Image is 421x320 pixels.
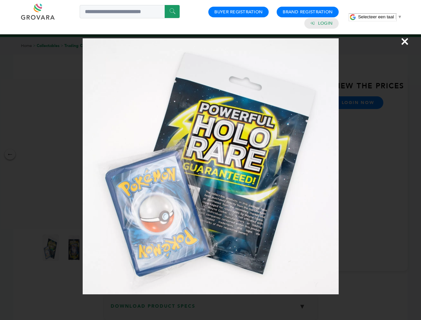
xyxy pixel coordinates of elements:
[283,9,333,15] a: Brand Registration
[83,38,339,294] img: Image Preview
[398,14,402,19] span: ▼
[214,9,263,15] a: Buyer Registration
[80,5,180,18] input: Search a product or brand...
[318,20,333,26] a: Login
[358,14,394,19] span: Selecteer een taal
[358,14,402,19] a: Selecteer een taal​
[400,32,409,51] span: ×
